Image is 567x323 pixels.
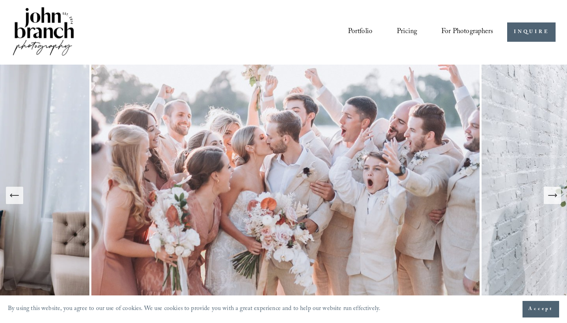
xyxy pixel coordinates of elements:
[6,187,23,204] button: Previous Slide
[8,303,380,316] p: By using this website, you agree to our use of cookies. We use cookies to provide you with a grea...
[523,301,559,317] button: Accept
[441,25,493,40] a: folder dropdown
[441,26,493,39] span: For Photographers
[348,25,373,40] a: Portfolio
[528,305,553,313] span: Accept
[507,22,556,42] a: INQUIRE
[11,6,75,59] img: John Branch IV Photography
[544,187,561,204] button: Next Slide
[397,25,417,40] a: Pricing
